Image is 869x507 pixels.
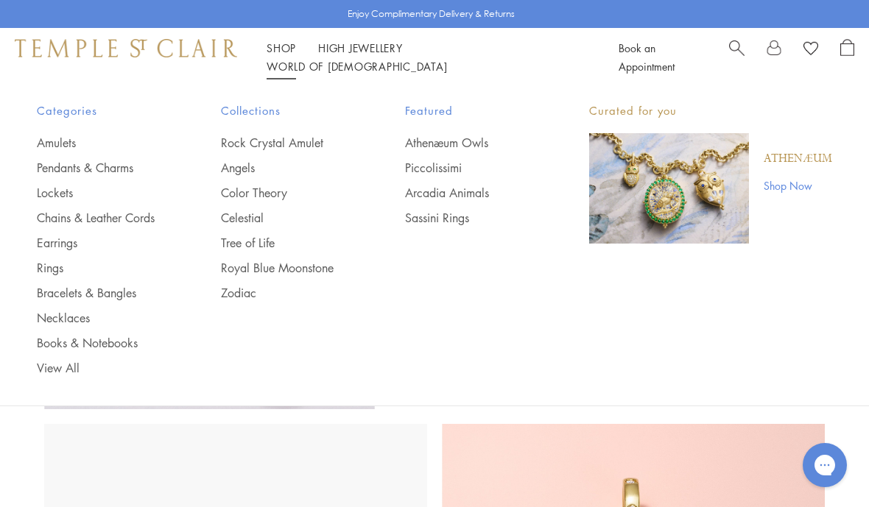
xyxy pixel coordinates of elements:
nav: Main navigation [267,39,585,76]
p: Enjoy Complimentary Delivery & Returns [348,7,515,21]
a: Amulets [37,135,162,151]
span: Categories [37,102,162,120]
a: Bracelets & Bangles [37,285,162,301]
iframe: Gorgias live chat messenger [795,438,854,492]
a: View All [37,360,162,376]
a: Athenæum [764,151,832,167]
a: Books & Notebooks [37,335,162,351]
a: Tree of Life [221,235,346,251]
a: Necklaces [37,310,162,326]
span: Collections [221,102,346,120]
a: Shop Now [764,177,832,194]
a: World of [DEMOGRAPHIC_DATA]World of [DEMOGRAPHIC_DATA] [267,59,447,74]
a: Sassini Rings [405,210,530,226]
a: Celestial [221,210,346,226]
img: Temple St. Clair [15,39,237,57]
a: Angels [221,160,346,176]
a: Athenæum Owls [405,135,530,151]
a: Rock Crystal Amulet [221,135,346,151]
a: Open Shopping Bag [840,39,854,76]
a: Search [729,39,745,76]
a: Chains & Leather Cords [37,210,162,226]
a: Piccolissimi [405,160,530,176]
p: Curated for you [589,102,832,120]
a: Earrings [37,235,162,251]
a: View Wishlist [803,39,818,61]
a: Color Theory [221,185,346,201]
a: Royal Blue Moonstone [221,260,346,276]
a: Arcadia Animals [405,185,530,201]
a: High JewelleryHigh Jewellery [318,40,403,55]
a: Lockets [37,185,162,201]
a: Book an Appointment [619,40,675,74]
a: Rings [37,260,162,276]
a: ShopShop [267,40,296,55]
span: Featured [405,102,530,120]
a: Pendants & Charms [37,160,162,176]
a: Zodiac [221,285,346,301]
